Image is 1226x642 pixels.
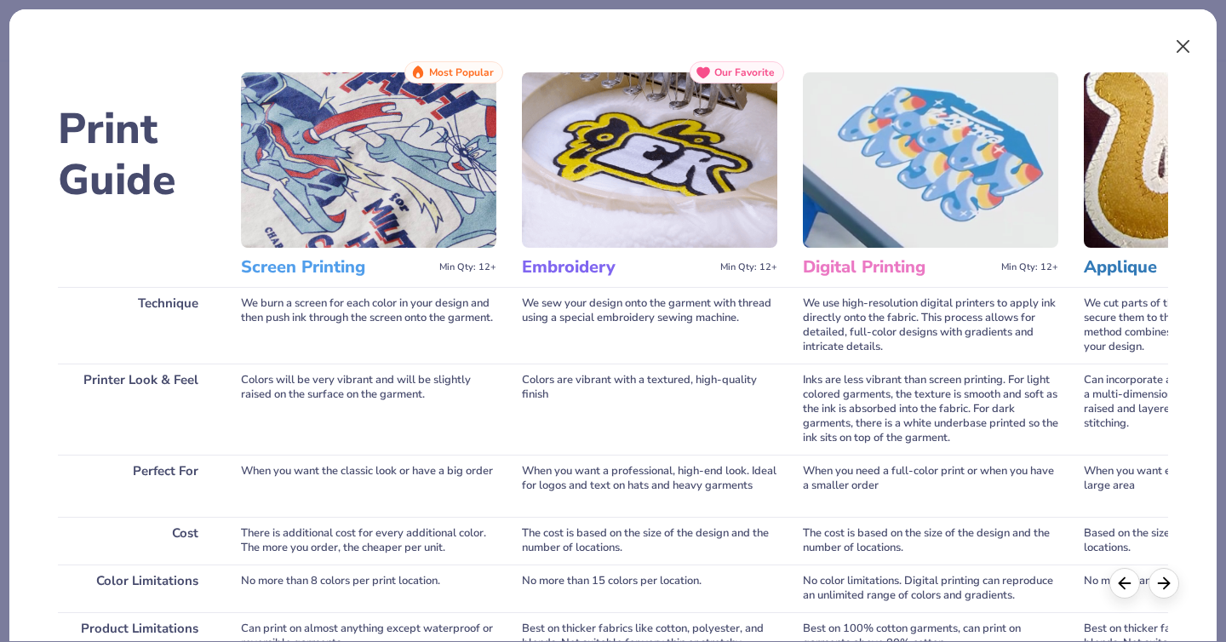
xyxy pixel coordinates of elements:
[803,364,1058,455] div: Inks are less vibrant than screen printing. For light colored garments, the texture is smooth and...
[803,256,994,278] h3: Digital Printing
[522,517,777,565] div: The cost is based on the size of the design and the number of locations.
[522,565,777,612] div: No more than 15 colors per location.
[439,261,496,273] span: Min Qty: 12+
[241,455,496,517] div: When you want the classic look or have a big order
[803,565,1058,612] div: No color limitations. Digital printing can reproduce an unlimited range of colors and gradients.
[241,256,433,278] h3: Screen Printing
[522,287,777,364] div: We sew your design onto the garment with thread using a special embroidery sewing machine.
[1001,261,1058,273] span: Min Qty: 12+
[714,66,775,78] span: Our Favorite
[241,72,496,248] img: Screen Printing
[522,364,777,455] div: Colors are vibrant with a textured, high-quality finish
[241,287,496,364] div: We burn a screen for each color in your design and then push ink through the screen onto the garm...
[58,565,215,612] div: Color Limitations
[803,455,1058,517] div: When you need a full-color print or when you have a smaller order
[803,72,1058,248] img: Digital Printing
[58,104,215,206] h2: Print Guide
[241,565,496,612] div: No more than 8 colors per print location.
[58,287,215,364] div: Technique
[58,455,215,517] div: Perfect For
[522,256,713,278] h3: Embroidery
[522,72,777,248] img: Embroidery
[1167,31,1200,63] button: Close
[241,364,496,455] div: Colors will be very vibrant and will be slightly raised on the surface on the garment.
[803,517,1058,565] div: The cost is based on the size of the design and the number of locations.
[429,66,494,78] span: Most Popular
[522,455,777,517] div: When you want a professional, high-end look. Ideal for logos and text on hats and heavy garments
[720,261,777,273] span: Min Qty: 12+
[58,364,215,455] div: Printer Look & Feel
[241,517,496,565] div: There is additional cost for every additional color. The more you order, the cheaper per unit.
[58,517,215,565] div: Cost
[803,287,1058,364] div: We use high-resolution digital printers to apply ink directly onto the fabric. This process allow...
